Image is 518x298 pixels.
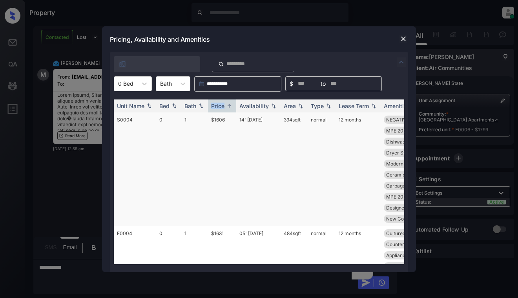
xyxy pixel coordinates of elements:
[281,112,308,226] td: 394 sqft
[270,103,277,109] img: sorting
[386,216,427,222] span: New Constructio...
[399,35,407,43] img: close
[159,103,170,109] div: Bed
[197,103,205,109] img: sorting
[325,103,332,109] img: sorting
[218,61,224,68] img: icon-zuma
[225,103,233,109] img: sorting
[397,57,406,67] img: icon-zuma
[290,79,293,88] span: $
[114,112,156,226] td: S0004
[386,230,427,236] span: Cultured-marble...
[386,139,412,145] span: Dishwasher
[308,112,336,226] td: normal
[386,263,452,269] span: MPE 2024 [PERSON_NAME]...
[102,26,416,52] div: Pricing, Availability and Amenities
[321,79,326,88] span: to
[184,103,196,109] div: Bath
[170,103,178,109] img: sorting
[384,103,410,109] div: Amenities
[181,112,208,226] td: 1
[117,103,144,109] div: Unit Name
[239,103,269,109] div: Availability
[386,172,425,178] span: Ceramic Tile Ba...
[386,241,427,247] span: Countertops Gra...
[236,112,281,226] td: 14' [DATE]
[386,205,427,211] span: Designer Cabine...
[386,194,429,200] span: MPE 2023 Pub an...
[297,103,305,109] img: sorting
[156,112,181,226] td: 0
[311,103,324,109] div: Type
[119,60,126,68] img: icon-zuma
[386,150,423,156] span: Dryer Stackable
[284,103,296,109] div: Area
[386,117,432,123] span: NEGATIVE Baseme...
[339,103,369,109] div: Lease Term
[386,183,427,189] span: Garbage disposa...
[336,112,381,226] td: 12 months
[211,103,224,109] div: Price
[145,103,153,109] img: sorting
[370,103,378,109] img: sorting
[386,161,421,167] span: Modern Kitchen
[208,112,236,226] td: $1606
[386,128,452,134] span: MPE 2024 [PERSON_NAME]...
[386,252,424,258] span: Appliances Stai...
